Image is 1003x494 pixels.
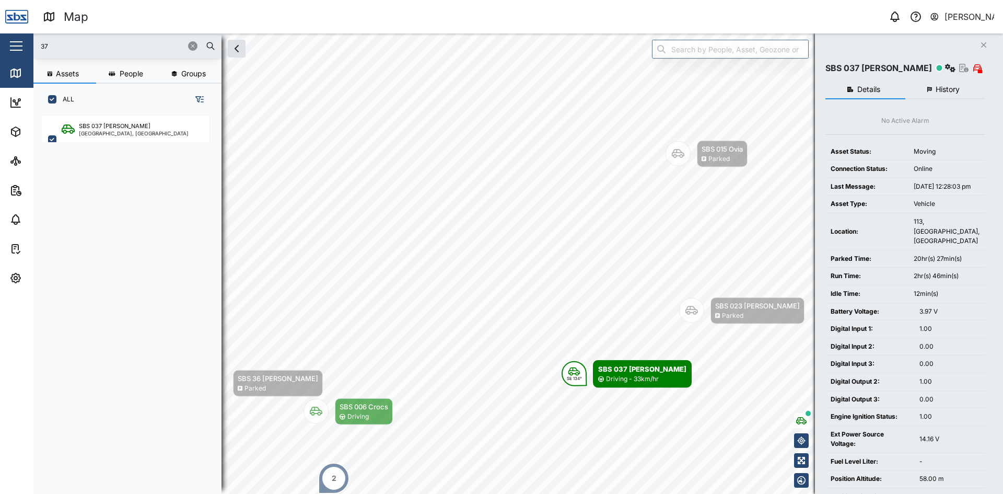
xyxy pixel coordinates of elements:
div: 12min(s) [914,289,979,299]
div: Digital Input 2: [831,342,909,352]
div: 58.00 m [919,474,979,484]
div: 2 [332,473,336,484]
div: Digital Output 2: [831,377,909,387]
div: 1.00 [919,412,979,422]
div: Engine Ignition Status: [831,412,909,422]
div: No Active Alarm [881,116,929,126]
div: Tasks [27,243,56,255]
div: - [919,457,979,467]
span: History [936,86,960,93]
div: Parked [708,154,730,164]
span: Assets [56,70,79,77]
div: 1.00 [919,324,979,334]
div: Digital Input 1: [831,324,909,334]
div: Fuel Level Liter: [831,457,909,467]
div: Map marker [562,360,692,388]
div: Moving [914,147,979,157]
div: [GEOGRAPHIC_DATA], [GEOGRAPHIC_DATA] [79,131,189,136]
input: Search by People, Asset, Geozone or Place [652,40,809,59]
div: Run Time: [831,271,903,281]
div: Map marker [666,141,748,167]
label: ALL [56,95,74,104]
canvas: Map [33,33,1003,494]
div: 20hr(s) 27min(s) [914,254,979,264]
div: SBS 037 [PERSON_NAME] [825,62,932,75]
div: Asset Status: [831,147,903,157]
div: SBS 36 [PERSON_NAME] [238,373,318,384]
div: Driving - 33km/hr [606,374,659,384]
span: Groups [181,70,206,77]
div: Settings [27,272,64,284]
div: 113, [GEOGRAPHIC_DATA], [GEOGRAPHIC_DATA] [914,217,979,246]
div: SBS 006 Crocs [340,401,388,412]
div: Map marker [202,370,323,397]
div: Asset Type: [831,199,903,209]
span: Details [857,86,880,93]
div: 0.00 [919,342,979,352]
div: 14.16 V [919,434,979,444]
img: Main Logo [5,5,28,28]
div: Assets [27,126,60,137]
div: Map marker [318,463,349,494]
div: Reports [27,185,63,196]
div: 3.97 V [919,307,979,317]
div: Battery Voltage: [831,307,909,317]
div: Map [27,67,51,79]
div: SBS 037 [PERSON_NAME] [598,364,686,374]
div: Position Altitude: [831,474,909,484]
div: Map marker [679,297,804,324]
div: Dashboard [27,97,74,108]
div: SBS 037 [PERSON_NAME] [79,122,150,131]
div: Parked [722,311,743,321]
div: Digital Output 3: [831,395,909,405]
div: Map [64,8,88,26]
div: Alarms [27,214,60,225]
div: 1.00 [919,377,979,387]
div: Map marker [304,398,393,425]
div: 0.00 [919,395,979,405]
div: Sites [27,155,52,167]
div: Idle Time: [831,289,903,299]
div: 2hr(s) 46min(s) [914,271,979,281]
div: Location: [831,227,903,237]
span: People [120,70,143,77]
div: Online [914,164,979,174]
div: grid [42,112,221,486]
div: Last Message: [831,182,903,192]
button: [PERSON_NAME] [929,9,995,24]
input: Search assets or drivers [40,38,215,54]
div: SE 134° [567,376,582,381]
div: 0.00 [919,359,979,369]
div: Connection Status: [831,164,903,174]
div: Driving [347,412,369,422]
div: SBS 023 [PERSON_NAME] [715,301,800,311]
div: [DATE] 12:28:03 pm [914,182,979,192]
div: Ext Power Source Voltage: [831,430,909,449]
div: Parked [244,384,266,394]
div: Parked Time: [831,254,903,264]
div: SBS 015 Ovia [702,144,743,154]
div: [PERSON_NAME] [944,10,995,24]
div: Digital Input 3: [831,359,909,369]
div: Vehicle [914,199,979,209]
